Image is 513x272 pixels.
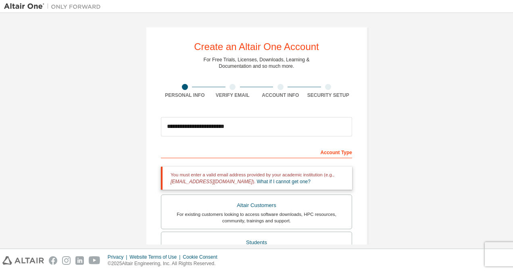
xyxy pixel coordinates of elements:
[183,254,222,260] div: Cookie Consent
[209,92,257,98] div: Verify Email
[2,256,44,265] img: altair_logo.svg
[204,56,310,69] div: For Free Trials, Licenses, Downloads, Learning & Documentation and so much more.
[166,237,347,248] div: Students
[4,2,105,10] img: Altair One
[75,256,84,265] img: linkedin.svg
[304,92,352,98] div: Security Setup
[129,254,183,260] div: Website Terms of Use
[62,256,71,265] img: instagram.svg
[108,260,222,267] p: © 2025 Altair Engineering, Inc. All Rights Reserved.
[161,92,209,98] div: Personal Info
[171,179,252,184] span: [EMAIL_ADDRESS][DOMAIN_NAME]
[166,211,347,224] div: For existing customers looking to access software downloads, HPC resources, community, trainings ...
[256,92,304,98] div: Account Info
[161,167,352,190] div: You must enter a valid email address provided by your academic institution (e.g., ).
[194,42,319,52] div: Create an Altair One Account
[49,256,57,265] img: facebook.svg
[161,145,352,158] div: Account Type
[108,254,129,260] div: Privacy
[257,179,311,184] a: What if I cannot get one?
[89,256,100,265] img: youtube.svg
[166,200,347,211] div: Altair Customers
